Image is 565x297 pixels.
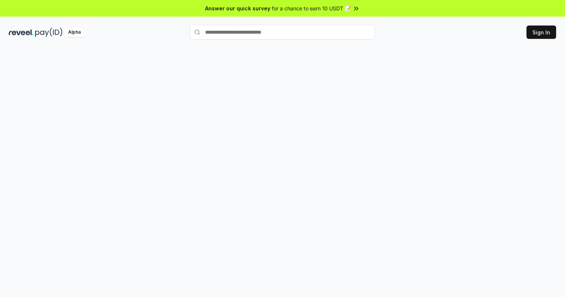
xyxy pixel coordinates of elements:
div: Alpha [64,28,85,37]
img: reveel_dark [9,28,34,37]
button: Sign In [526,26,556,39]
span: Answer our quick survey [205,4,270,12]
img: pay_id [35,28,63,37]
span: for a chance to earn 10 USDT 📝 [272,4,351,12]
